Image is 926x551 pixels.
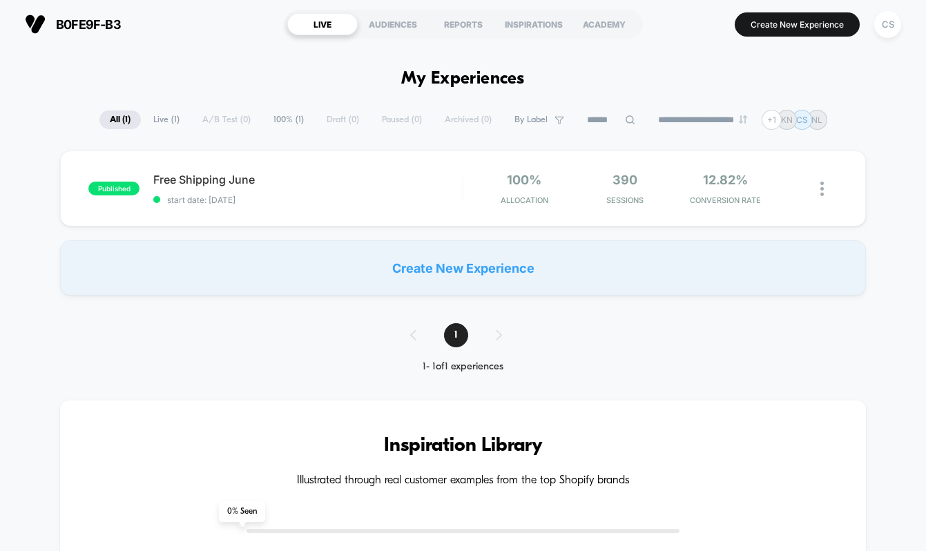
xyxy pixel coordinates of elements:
[507,173,541,187] span: 100%
[102,435,824,457] h3: Inspiration Library
[60,240,866,296] div: Create New Experience
[88,182,139,195] span: published
[569,13,639,35] div: ACADEMY
[870,10,905,39] button: CS
[444,323,468,347] span: 1
[153,195,463,205] span: start date: [DATE]
[578,195,672,205] span: Sessions
[56,17,121,32] span: b0fe9f-b3
[99,110,141,129] span: All ( 1 )
[781,115,793,125] p: KN
[874,11,901,38] div: CS
[514,115,548,125] span: By Label
[739,115,747,124] img: end
[820,182,824,196] img: close
[501,195,548,205] span: Allocation
[735,12,860,37] button: Create New Experience
[811,115,822,125] p: NL
[219,501,265,522] span: 0 % Seen
[703,173,748,187] span: 12.82%
[358,13,428,35] div: AUDIENCES
[499,13,569,35] div: INSPIRATIONS
[401,69,525,89] h1: My Experiences
[21,13,125,35] button: b0fe9f-b3
[102,474,824,487] h4: Illustrated through real customer examples from the top Shopify brands
[762,110,782,130] div: + 1
[143,110,190,129] span: Live ( 1 )
[25,14,46,35] img: Visually logo
[678,195,772,205] span: CONVERSION RATE
[428,13,499,35] div: REPORTS
[796,115,808,125] p: CS
[612,173,637,187] span: 390
[287,13,358,35] div: LIVE
[153,173,463,186] span: Free Shipping June
[396,361,530,373] div: 1 - 1 of 1 experiences
[263,110,314,129] span: 100% ( 1 )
